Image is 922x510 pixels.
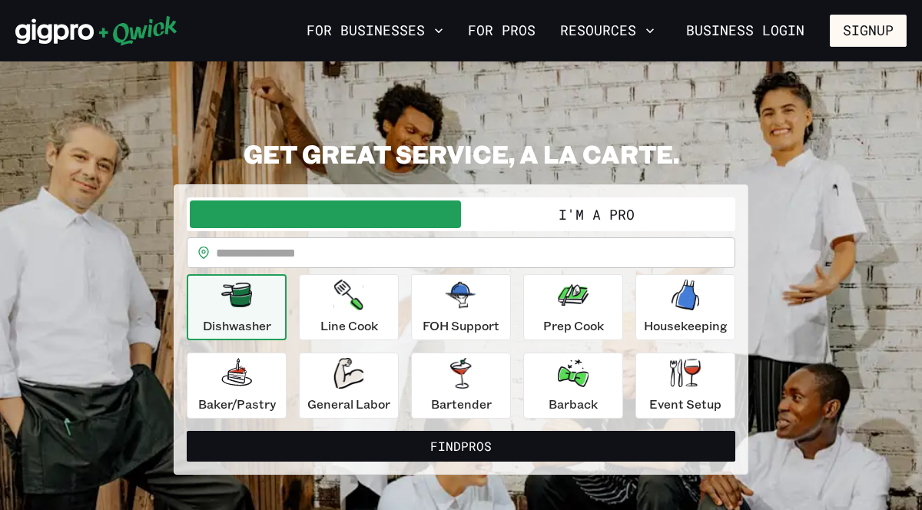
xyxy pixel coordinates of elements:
[203,316,271,335] p: Dishwasher
[300,18,449,44] button: For Businesses
[644,316,728,335] p: Housekeeping
[461,200,732,228] button: I'm a Pro
[554,18,661,44] button: Resources
[635,353,735,419] button: Event Setup
[299,274,399,340] button: Line Cook
[320,316,378,335] p: Line Cook
[174,138,748,169] h2: GET GREAT SERVICE, A LA CARTE.
[307,395,390,413] p: General Labor
[523,353,623,419] button: Barback
[411,274,511,340] button: FOH Support
[523,274,623,340] button: Prep Cook
[431,395,492,413] p: Bartender
[549,395,598,413] p: Barback
[411,353,511,419] button: Bartender
[673,15,818,47] a: Business Login
[543,316,604,335] p: Prep Cook
[198,395,276,413] p: Baker/Pastry
[649,395,721,413] p: Event Setup
[830,15,907,47] button: Signup
[190,200,461,228] button: I'm a Business
[299,353,399,419] button: General Labor
[462,18,542,44] a: For Pros
[187,431,735,462] button: FindPros
[187,353,287,419] button: Baker/Pastry
[635,274,735,340] button: Housekeeping
[187,274,287,340] button: Dishwasher
[423,316,499,335] p: FOH Support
